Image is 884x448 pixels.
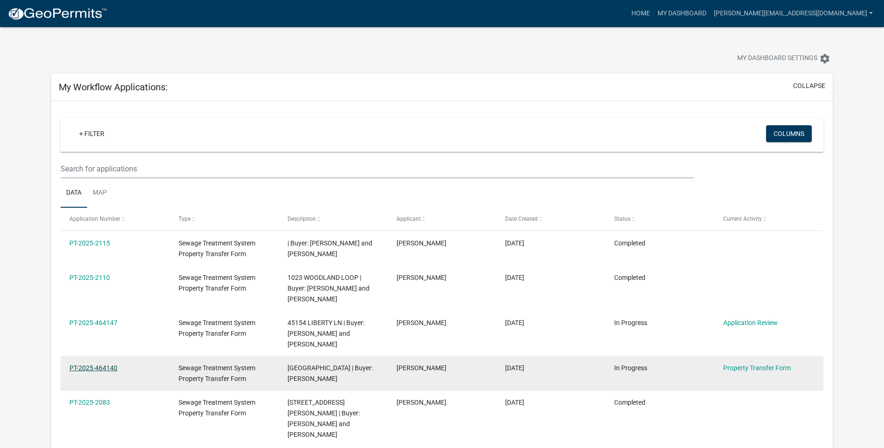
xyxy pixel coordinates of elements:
span: Current Activity [723,216,762,222]
span: My Dashboard Settings [737,53,817,64]
a: Map [87,178,112,208]
button: collapse [793,81,825,91]
datatable-header-cell: Type [170,208,279,230]
span: 1023 WOODLAND LOOP | Buyer: Brianna Mattson and Joseph Mattson [288,274,370,303]
datatable-header-cell: Applicant [387,208,496,230]
datatable-header-cell: Date Created [496,208,605,230]
datatable-header-cell: Status [605,208,714,230]
span: Melissa Davis [397,239,446,247]
button: My Dashboard Settingssettings [730,49,838,68]
button: Columns [766,125,812,142]
span: Completed [614,399,645,406]
span: Status [614,216,630,222]
a: [PERSON_NAME][EMAIL_ADDRESS][DOMAIN_NAME] [710,5,877,22]
span: 08/15/2025 [505,274,524,281]
span: Description [288,216,316,222]
span: Applicant [397,216,421,222]
span: 08/14/2025 [505,399,524,406]
datatable-header-cell: Application Number [61,208,170,230]
a: PT-2025-2110 [69,274,110,281]
a: Home [628,5,654,22]
span: Completed [614,239,645,247]
span: Sewage Treatment System Property Transfer Form [178,364,255,382]
a: Data [61,178,87,208]
span: Type [178,216,191,222]
i: settings [819,53,830,64]
datatable-header-cell: Current Activity [714,208,823,230]
datatable-header-cell: Description [279,208,388,230]
input: Search for applications [61,159,694,178]
span: Sewage Treatment System Property Transfer Form [178,399,255,417]
span: Sewage Treatment System Property Transfer Form [178,319,255,337]
span: 24900 WALL LAKE POINT CIR | Buyer: Nancy Eldredge Hess [288,364,373,382]
span: Date Created [505,216,538,222]
span: 08/19/2025 [505,239,524,247]
a: Application Review [723,319,778,326]
a: + Filter [72,125,112,142]
span: Melissa Davis [397,399,446,406]
span: Completed [614,274,645,281]
span: 08/14/2025 [505,319,524,326]
a: PT-2025-464140 [69,364,117,372]
span: Melissa Davis [397,274,446,281]
span: Application Number [69,216,120,222]
span: 08/14/2025 [505,364,524,372]
span: Melissa Davis [397,364,446,372]
span: | Buyer: Joseph Werner and Jessie Werner [288,239,372,258]
span: In Progress [614,319,647,326]
a: My Dashboard [654,5,710,22]
a: PT-2025-464147 [69,319,117,326]
span: In Progress [614,364,647,372]
a: PT-2025-2083 [69,399,110,406]
a: Property Transfer Form [723,364,791,372]
span: Sewage Treatment System Property Transfer Form [178,239,255,258]
span: 45154 LIBERTY LN | Buyer: Mark Christianson and Becky Christianson [288,319,364,348]
span: Melissa Davis [397,319,446,326]
span: Sewage Treatment System Property Transfer Form [178,274,255,292]
h5: My Workflow Applications: [59,81,168,93]
a: PT-2025-2115 [69,239,110,247]
span: 518 STANTON AVE W | Buyer: Amber J. Olson and Patrick L. Wellnitz [288,399,360,438]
